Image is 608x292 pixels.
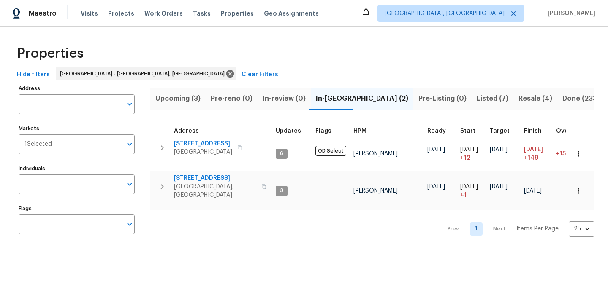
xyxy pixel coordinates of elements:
[490,128,510,134] span: Target
[19,166,135,171] label: Individuals
[19,126,135,131] label: Markets
[524,128,542,134] span: Finish
[14,67,53,83] button: Hide filters
[460,191,467,199] span: + 1
[385,9,505,18] span: [GEOGRAPHIC_DATA], [GEOGRAPHIC_DATA]
[556,128,586,134] div: Days past target finish date
[108,9,134,18] span: Projects
[556,151,570,157] span: +157
[418,93,467,104] span: Pre-Listing (0)
[524,128,549,134] div: Projected renovation finish date
[460,184,478,190] span: [DATE]
[211,93,252,104] span: Pre-reno (0)
[353,188,398,194] span: [PERSON_NAME]
[569,218,594,240] div: 25
[316,93,408,104] span: In-[GEOGRAPHIC_DATA] (2)
[17,70,50,80] span: Hide filters
[24,141,52,148] span: 1 Selected
[124,98,136,110] button: Open
[553,137,589,171] td: 157 day(s) past target finish date
[174,148,232,156] span: [GEOGRAPHIC_DATA]
[544,9,595,18] span: [PERSON_NAME]
[315,128,331,134] span: Flags
[174,174,256,182] span: [STREET_ADDRESS]
[427,128,446,134] span: Ready
[460,128,483,134] div: Actual renovation start date
[470,222,483,236] a: Goto page 1
[460,128,475,134] span: Start
[440,215,594,242] nav: Pagination Navigation
[193,11,211,16] span: Tasks
[81,9,98,18] span: Visits
[60,70,228,78] span: [GEOGRAPHIC_DATA] - [GEOGRAPHIC_DATA], [GEOGRAPHIC_DATA]
[427,184,445,190] span: [DATE]
[427,147,445,153] span: [DATE]
[427,128,453,134] div: Earliest renovation start date (first business day after COE or Checkout)
[124,178,136,190] button: Open
[521,137,553,171] td: Scheduled to finish 149 day(s) late
[490,147,508,153] span: [DATE]
[460,154,470,162] span: + 12
[17,49,84,58] span: Properties
[524,154,538,162] span: +149
[516,225,559,233] p: Items Per Page
[174,139,232,148] span: [STREET_ADDRESS]
[238,67,282,83] button: Clear Filters
[144,9,183,18] span: Work Orders
[315,146,346,156] span: OD Select
[221,9,254,18] span: Properties
[124,138,136,150] button: Open
[264,9,319,18] span: Geo Assignments
[562,93,600,104] span: Done (233)
[490,184,508,190] span: [DATE]
[56,67,236,80] div: [GEOGRAPHIC_DATA] - [GEOGRAPHIC_DATA], [GEOGRAPHIC_DATA]
[524,147,543,153] span: [DATE]
[155,93,201,104] span: Upcoming (3)
[276,128,301,134] span: Updates
[19,86,135,91] label: Address
[353,151,398,157] span: [PERSON_NAME]
[277,150,287,157] span: 6
[242,70,278,80] span: Clear Filters
[263,93,306,104] span: In-review (0)
[490,128,517,134] div: Target renovation project end date
[124,218,136,230] button: Open
[353,128,366,134] span: HPM
[457,137,486,171] td: Project started 12 days late
[477,93,508,104] span: Listed (7)
[460,147,478,153] span: [DATE]
[556,128,578,134] span: Overall
[457,171,486,210] td: Project started 1 days late
[518,93,552,104] span: Resale (4)
[19,206,135,211] label: Flags
[524,188,542,194] span: [DATE]
[277,187,287,194] span: 3
[29,9,57,18] span: Maestro
[174,182,256,199] span: [GEOGRAPHIC_DATA], [GEOGRAPHIC_DATA]
[174,128,199,134] span: Address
